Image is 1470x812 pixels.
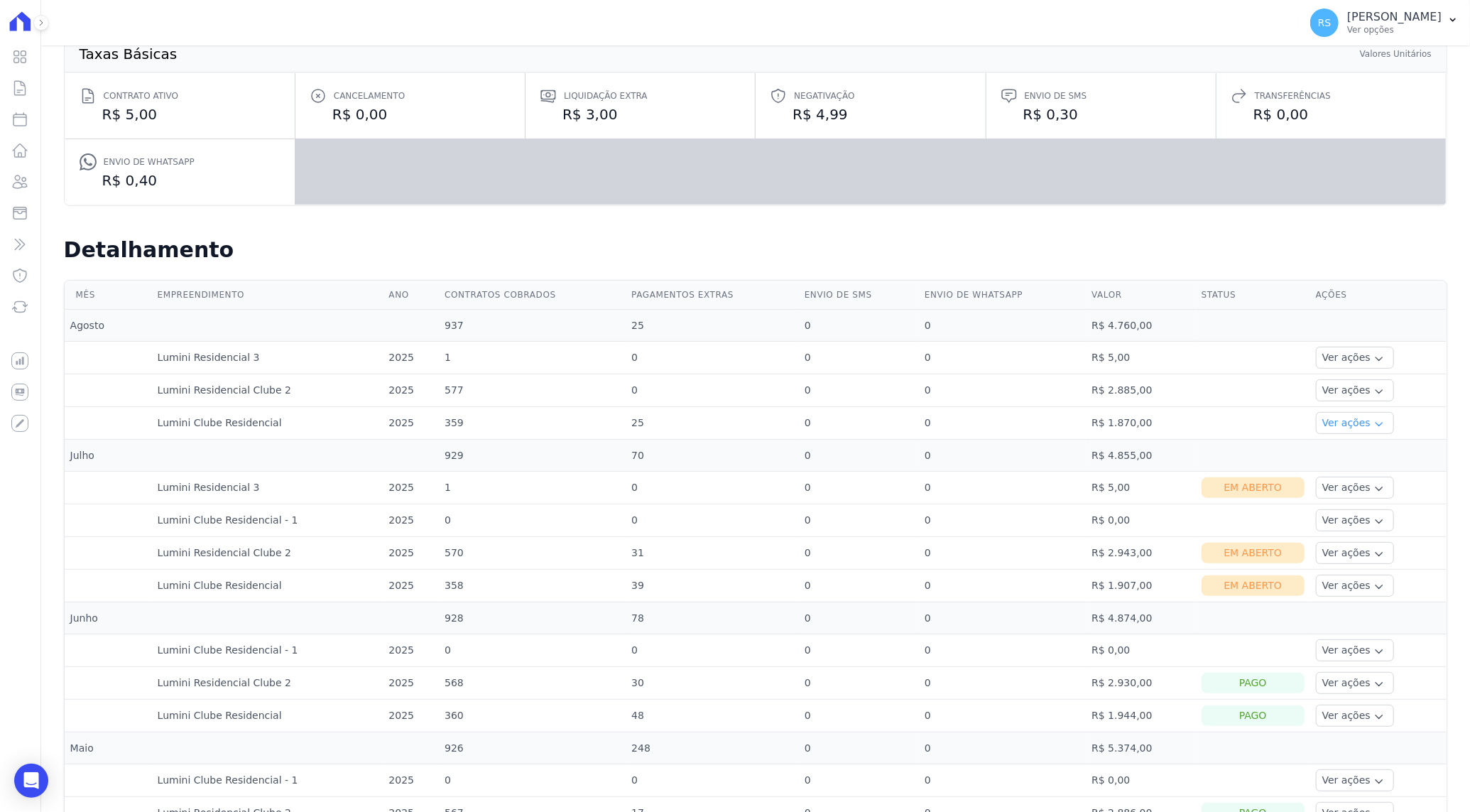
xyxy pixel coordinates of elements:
div: Em Aberto [1202,477,1305,498]
td: 0 [799,732,919,764]
span: Envio de SMS [1025,89,1087,103]
td: 928 [439,602,626,634]
td: 929 [439,440,626,472]
td: Julho [65,440,152,472]
th: Status [1196,281,1310,310]
td: R$ 2.885,00 [1086,374,1196,407]
h2: Detalhamento [64,237,1447,263]
th: Valores Unitários [1359,48,1432,60]
span: Liquidação extra [564,89,648,103]
td: 0 [919,537,1086,570]
td: 1 [439,472,626,504]
td: R$ 4.874,00 [1086,602,1196,634]
button: Ver ações [1316,769,1394,791]
span: Negativação [794,89,854,103]
button: RS [PERSON_NAME] Ver opções [1299,3,1470,43]
td: 937 [439,310,626,342]
div: Em Aberto [1202,575,1305,596]
td: 0 [626,764,799,797]
p: Ver opções [1347,24,1442,36]
td: 30 [626,667,799,700]
td: 0 [626,634,799,667]
th: Ano [383,281,439,310]
td: 926 [439,732,626,764]
dd: R$ 0,00 [310,104,511,124]
div: Em Aberto [1202,543,1305,563]
td: 0 [919,440,1086,472]
td: 2025 [383,634,439,667]
td: 359 [439,407,626,440]
td: 0 [799,472,919,504]
td: 0 [799,667,919,700]
td: 70 [626,440,799,472]
td: 0 [919,602,1086,634]
button: Ver ações [1316,347,1394,369]
td: 25 [626,310,799,342]
td: Lumini Residencial 3 [152,342,383,374]
dd: R$ 0,30 [1001,104,1202,124]
td: 0 [919,667,1086,700]
td: R$ 0,00 [1086,764,1196,797]
td: R$ 0,00 [1086,634,1196,667]
td: 0 [919,310,1086,342]
td: 0 [799,634,919,667]
td: Agosto [65,310,152,342]
td: Lumini Residencial Clube 2 [152,537,383,570]
td: 0 [799,342,919,374]
th: Envio de Whatsapp [919,281,1086,310]
td: Lumini Residencial Clube 2 [152,374,383,407]
td: 0 [439,764,626,797]
td: 0 [919,472,1086,504]
td: 25 [626,407,799,440]
td: 0 [919,764,1086,797]
td: Lumini Clube Residencial - 1 [152,634,383,667]
td: R$ 1.944,00 [1086,700,1196,732]
td: Maio [65,732,152,764]
td: Lumini Clube Residencial - 1 [152,504,383,537]
div: Open Intercom Messenger [14,764,48,798]
button: Ver ações [1316,509,1394,531]
td: Lumini Clube Residencial [152,700,383,732]
td: R$ 0,00 [1086,504,1196,537]
td: 0 [799,764,919,797]
td: R$ 5,00 [1086,472,1196,504]
td: 0 [919,374,1086,407]
td: 0 [919,732,1086,764]
td: 0 [626,504,799,537]
th: Taxas Básicas [79,48,178,60]
dd: R$ 5,00 [80,104,281,124]
td: 2025 [383,342,439,374]
div: Pago [1202,673,1305,693]
td: 0 [799,374,919,407]
td: 0 [919,504,1086,537]
td: 2025 [383,407,439,440]
td: 0 [919,570,1086,602]
div: Pago [1202,705,1305,726]
td: Lumini Clube Residencial - 1 [152,764,383,797]
th: Valor [1086,281,1196,310]
span: Transferências [1255,89,1331,103]
td: 2025 [383,764,439,797]
td: 2025 [383,667,439,700]
td: 0 [799,310,919,342]
button: Ver ações [1316,705,1394,727]
td: Junho [65,602,152,634]
th: Contratos cobrados [439,281,626,310]
td: 39 [626,570,799,602]
dd: R$ 0,00 [1231,104,1432,124]
dd: R$ 3,00 [540,104,741,124]
td: 2025 [383,537,439,570]
td: 0 [439,504,626,537]
td: R$ 1.907,00 [1086,570,1196,602]
td: 2025 [383,504,439,537]
td: 2025 [383,472,439,504]
td: R$ 4.760,00 [1086,310,1196,342]
th: Envio de SMS [799,281,919,310]
dd: R$ 0,40 [80,170,281,190]
td: 0 [799,504,919,537]
td: Lumini Clube Residencial [152,407,383,440]
td: Lumini Residencial Clube 2 [152,667,383,700]
th: Empreendimento [152,281,383,310]
td: R$ 1.870,00 [1086,407,1196,440]
td: 48 [626,700,799,732]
